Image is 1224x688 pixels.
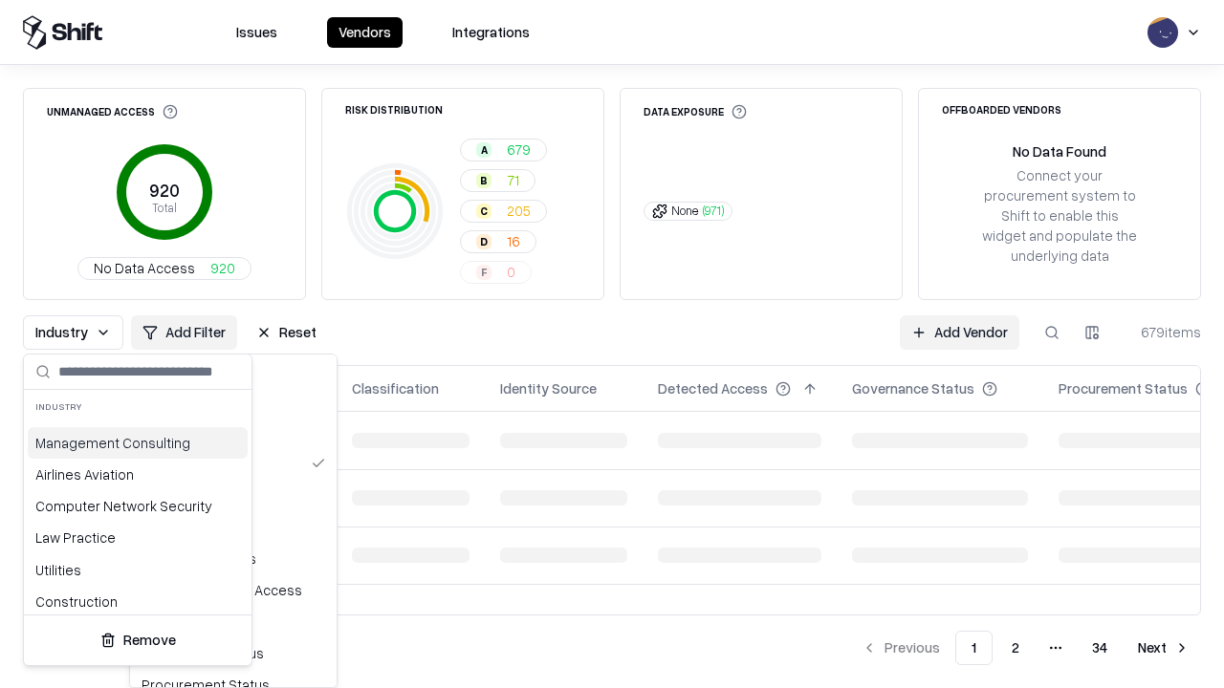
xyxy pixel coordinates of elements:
[24,423,251,614] div: Suggestions
[28,459,248,490] div: Airlines Aviation
[28,490,248,522] div: Computer Network Security
[28,427,248,459] div: Management Consulting
[24,390,251,423] div: Industry
[28,586,248,617] div: Construction
[28,554,248,586] div: Utilities
[28,522,248,553] div: Law Practice
[32,623,244,657] button: Remove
